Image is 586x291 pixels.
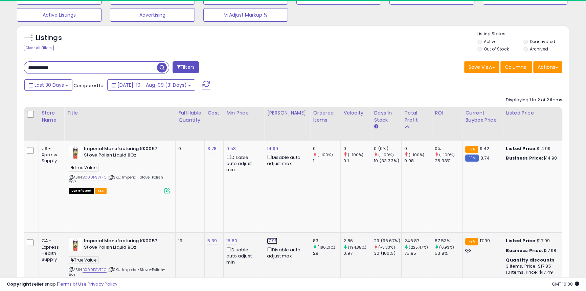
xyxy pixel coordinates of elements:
[178,109,202,124] div: Fulfillable Quantity
[348,245,366,250] small: (194.85%)
[69,256,98,264] span: True Value
[506,269,562,275] div: 10 Items, Price: $17.49
[404,158,432,164] div: 0.98
[226,145,236,152] a: 9.58
[477,31,569,37] p: Listing States:
[506,145,537,152] b: Listed Price:
[480,237,490,244] span: 17.99
[374,124,378,130] small: Days In Stock.
[203,8,288,22] button: M Adjust Markup %
[439,152,455,158] small: (-100%)
[506,97,562,103] div: Displaying 1 to 2 of 2 items
[343,146,371,152] div: 0
[484,39,496,44] label: Active
[439,245,454,250] small: (6.93%)
[69,164,98,171] span: True Value
[226,109,261,117] div: Min Price
[378,152,394,158] small: (-100%)
[506,155,562,161] div: $14.98
[506,146,562,152] div: $14.99
[506,257,555,263] b: Quantity discounts
[83,267,107,273] a: B000FSVTFC
[69,174,165,185] span: | SKU: Imperial-Stove-Polish-8OZ
[465,154,478,162] small: FBM
[35,82,64,88] span: Last 30 Days
[317,245,335,250] small: (186.21%)
[7,281,31,287] strong: Copyright
[404,250,432,256] div: 75.85
[42,146,59,164] div: US - Xpress Supply
[404,109,429,124] div: Total Profit
[69,188,94,194] span: All listings that are currently out of stock and unavailable for purchase on Amazon
[207,237,217,244] a: 5.39
[117,82,187,88] span: [DATE]-10 - Aug-09 (31 Days)
[95,188,107,194] span: FBA
[506,109,564,117] div: Listed Price
[17,8,102,22] button: Active Listings
[552,281,579,287] span: 2025-09-9 16:08 GMT
[348,152,363,158] small: (-100%)
[374,238,401,244] div: 29 (96.67%)
[435,158,462,164] div: 25.93%
[69,146,170,193] div: ASIN:
[505,64,526,70] span: Columns
[465,238,478,245] small: FBA
[88,281,117,287] a: Privacy Policy
[480,155,490,161] span: 8.74
[7,281,117,288] div: seller snap | |
[313,250,340,256] div: 29
[343,238,371,244] div: 2.86
[435,238,462,244] div: 57.53%
[178,238,199,244] div: 19
[84,238,166,252] b: Imperial Manufacturing KK0057 Stove Polish Liquid 8Oz
[226,237,237,244] a: 15.60
[533,61,562,73] button: Actions
[84,146,166,160] b: Imperial Manufacturing KK0057 Stove Polish Liquid 8Oz
[24,45,54,51] div: Clear All Filters
[530,39,555,44] label: Deactivated
[226,246,259,265] div: Disable auto adjust min
[69,146,82,159] img: 31gEZK4apyL._SL40_.jpg
[404,238,432,244] div: 246.87
[313,146,340,152] div: 0
[374,146,401,152] div: 0 (0%)
[42,109,61,124] div: Store Name
[465,146,478,153] small: FBA
[374,250,401,256] div: 30 (100%)
[267,109,307,117] div: [PERSON_NAME]
[506,247,543,254] b: Business Price:
[226,153,259,173] div: Disable auto adjust min
[343,158,371,164] div: 0.1
[73,82,105,89] span: Compared to:
[207,145,217,152] a: 3.78
[506,257,562,263] div: :
[173,61,199,73] button: Filters
[465,109,500,124] div: Current Buybox Price
[69,267,165,277] span: | SKU: Imperial-Stove-Polish-8oz
[530,46,548,52] label: Archived
[484,46,509,52] label: Out of Stock
[343,109,368,117] div: Velocity
[317,152,333,158] small: (-100%)
[435,146,462,152] div: 0%
[313,158,340,164] div: 1
[42,238,59,263] div: CA - Express Health Supply
[69,238,82,251] img: 31gEZK4apyL._SL40_.jpg
[313,109,338,124] div: Ordered Items
[267,246,305,259] div: Disable auto adjust max
[480,145,490,152] span: 9.42
[267,237,277,244] a: 17.99
[409,152,424,158] small: (-100%)
[343,250,371,256] div: 0.97
[506,248,562,254] div: $17.98
[404,146,432,152] div: 0
[374,158,401,164] div: 10 (33.33%)
[83,174,107,180] a: B000FSVTFC
[506,238,562,244] div: $17.99
[24,79,72,91] button: Last 30 Days
[409,245,428,250] small: (225.47%)
[313,238,340,244] div: 83
[500,61,532,73] button: Columns
[267,145,278,152] a: 14.99
[67,109,173,117] div: Title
